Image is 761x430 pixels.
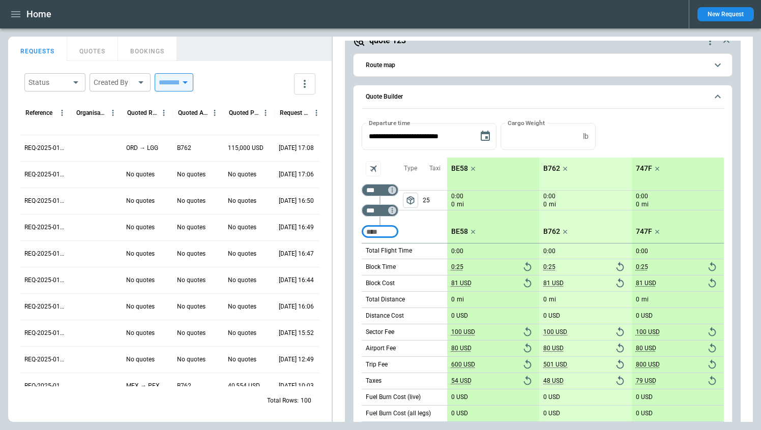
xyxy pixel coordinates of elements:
[636,263,648,271] p: 0:25
[543,200,547,209] p: 0
[24,197,67,205] p: REQ-2025-010849
[126,355,155,364] p: No quotes
[228,170,256,179] p: No quotes
[636,377,656,385] p: 79 USD
[366,94,403,100] h6: Quote Builder
[451,393,468,401] p: 0 USD
[8,37,67,61] button: REQUESTS
[451,164,468,173] p: BE58
[126,250,155,258] p: No quotes
[228,329,256,337] p: No quotes
[362,204,398,217] div: Too short
[310,106,323,119] button: Request Created At (UTC+03:00) column menu
[157,106,170,119] button: Quoted Route column menu
[705,373,720,388] button: Reset
[543,248,555,255] p: 0:00
[451,248,463,255] p: 0:00
[403,193,418,208] button: left aligned
[543,312,560,320] p: 0 USD
[25,109,52,116] div: Reference
[228,223,256,232] p: No quotes
[279,276,314,285] p: [DATE] 16:44
[366,312,404,320] p: Distance Cost
[636,280,656,287] p: 81 USD
[362,226,398,238] div: Too short
[294,73,315,95] button: more
[177,329,206,337] p: No quotes
[636,227,652,236] p: 747F
[177,355,206,364] p: No quotes
[126,276,155,285] p: No quotes
[583,132,589,141] p: lb
[705,275,720,291] button: Reset
[279,329,314,337] p: [DATE] 15:52
[612,357,628,372] button: Reset
[366,279,395,288] p: Block Cost
[126,223,155,232] p: No quotes
[451,227,468,236] p: BE58
[451,296,455,303] p: 0
[267,396,299,405] p: Total Rows:
[279,250,314,258] p: [DATE] 16:47
[26,8,51,20] h1: Home
[366,360,388,369] p: Trip Fee
[636,164,652,173] p: 747F
[366,62,395,69] h6: Route map
[362,54,724,77] button: Route map
[24,329,67,337] p: REQ-2025-010844
[636,193,648,200] p: 0:00
[636,328,660,336] p: 100 USD
[118,37,177,61] button: BOOKINGS
[279,302,314,311] p: [DATE] 16:06
[543,296,547,303] p: 0
[279,355,314,364] p: [DATE] 12:49
[279,170,314,179] p: [DATE] 17:06
[24,223,67,232] p: REQ-2025-010848
[127,109,157,116] div: Quoted Route
[208,106,221,119] button: Quoted Aircraft column menu
[228,250,256,258] p: No quotes
[403,193,418,208] span: Type of sector
[366,377,382,385] p: Taxes
[508,118,545,127] label: Cargo Weight
[612,373,628,388] button: Reset
[636,345,656,352] p: 80 USD
[28,77,69,87] div: Status
[228,355,256,364] p: No quotes
[451,361,475,368] p: 600 USD
[24,302,67,311] p: REQ-2025-010845
[451,200,455,209] p: 0
[228,276,256,285] p: No quotes
[76,109,106,116] div: Organisation
[279,144,314,152] p: [DATE] 17:08
[451,328,475,336] p: 100 USD
[543,280,564,287] p: 81 USD
[705,357,720,372] button: Reset
[697,7,754,21] button: New Request
[405,195,416,205] span: package_2
[24,355,67,364] p: REQ-2025-010843
[366,409,431,418] p: Fuel Burn Cost (all legs)
[229,109,259,116] div: Quoted Price
[636,312,653,320] p: 0 USD
[520,259,535,274] button: Reset
[279,197,314,205] p: [DATE] 16:50
[366,328,394,336] p: Sector Fee
[369,118,411,127] label: Departure time
[520,357,535,372] button: Reset
[177,250,206,258] p: No quotes
[366,247,412,255] p: Total Flight Time
[543,345,564,352] p: 80 USD
[641,200,649,209] p: mi
[520,324,535,340] button: Reset
[126,170,155,179] p: No quotes
[126,302,155,311] p: No quotes
[451,263,463,271] p: 0:25
[705,341,720,356] button: Reset
[67,37,118,61] button: QUOTES
[177,276,206,285] p: No quotes
[549,200,556,209] p: mi
[636,296,639,303] p: 0
[451,377,472,385] p: 54 USD
[520,373,535,388] button: Reset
